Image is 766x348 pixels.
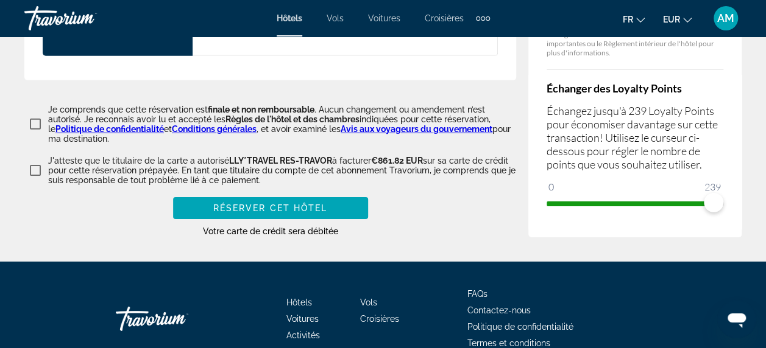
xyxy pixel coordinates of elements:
a: FAQs [467,289,488,299]
a: Activités [286,330,320,340]
span: ngx-slider [704,193,723,212]
a: Contactez-nous [467,305,531,315]
button: Change language [623,10,645,28]
a: Conditions générales [172,124,257,134]
a: Politique de confidentialité [55,124,164,134]
a: Voitures [368,13,400,23]
a: Vols [360,298,377,307]
p: J'atteste que le titulaire de la carte a autorisé à facturer sur sa carte de crédit pour cette ré... [48,156,516,185]
span: 0 [547,179,556,194]
span: AM [717,12,734,24]
a: Politique de confidentialité [467,322,573,332]
a: Voitures [286,314,319,324]
button: Change currency [663,10,692,28]
a: Travorium [116,301,238,337]
a: Croisières [360,314,399,324]
span: EUR [663,15,680,24]
a: Croisières [425,13,464,23]
a: Hôtels [286,298,312,307]
span: Règles de l'hôtel et des chambres [225,114,360,124]
a: Avis aux voyageurs du gouvernement [341,124,492,134]
iframe: Bouton de lancement de la fenêtre de messagerie [717,299,756,338]
h4: Échanger des Loyalty Points [547,82,723,95]
span: Réserver cet hôtel [213,203,328,213]
span: Votre carte de crédit sera débitée [203,226,338,236]
a: Hôtels [277,13,302,23]
span: fr [623,15,633,24]
a: Termes et conditions [467,338,550,348]
p: Échangez jusqu'à 239 Loyalty Points pour économiser davantage sur cette transaction! Utilisez le ... [547,104,723,171]
span: €861.82 EUR [371,156,423,165]
button: Réserver cet hôtel [173,197,368,219]
button: User Menu [710,5,742,31]
span: finale et non remboursable [208,105,314,114]
span: LLY*TRAVEL RES-TRAVOR [229,156,332,165]
span: 239 [703,179,723,194]
p: Je comprends que cette réservation est . Aucun changement ou amendement n’est autorisé. Je reconn... [48,105,516,144]
a: Travorium [24,2,146,34]
button: Extra navigation items [476,9,490,28]
ngx-slider: ngx-slider [547,201,723,204]
a: Vols [327,13,344,23]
